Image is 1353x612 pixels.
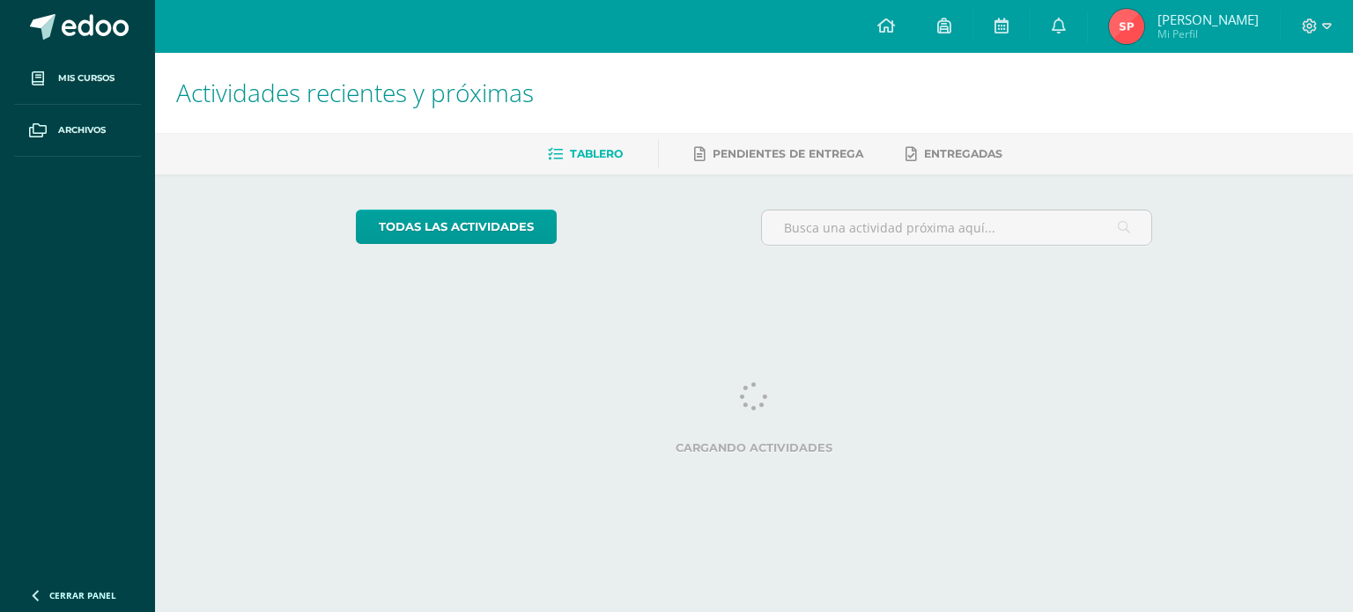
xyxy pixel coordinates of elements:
label: Cargando actividades [356,441,1153,454]
a: Tablero [548,140,623,168]
a: Entregadas [906,140,1002,168]
a: Pendientes de entrega [694,140,863,168]
span: Pendientes de entrega [713,147,863,160]
img: 9ac82dee867b4cd0fb8963a92581c92d.png [1109,9,1144,44]
span: Entregadas [924,147,1002,160]
span: Archivos [58,123,106,137]
span: Mi Perfil [1157,26,1259,41]
span: Mis cursos [58,71,115,85]
span: Cerrar panel [49,589,116,601]
span: Actividades recientes y próximas [176,76,534,109]
a: Mis cursos [14,53,141,105]
a: todas las Actividades [356,210,557,244]
span: Tablero [570,147,623,160]
input: Busca una actividad próxima aquí... [762,210,1152,245]
a: Archivos [14,105,141,157]
span: [PERSON_NAME] [1157,11,1259,28]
